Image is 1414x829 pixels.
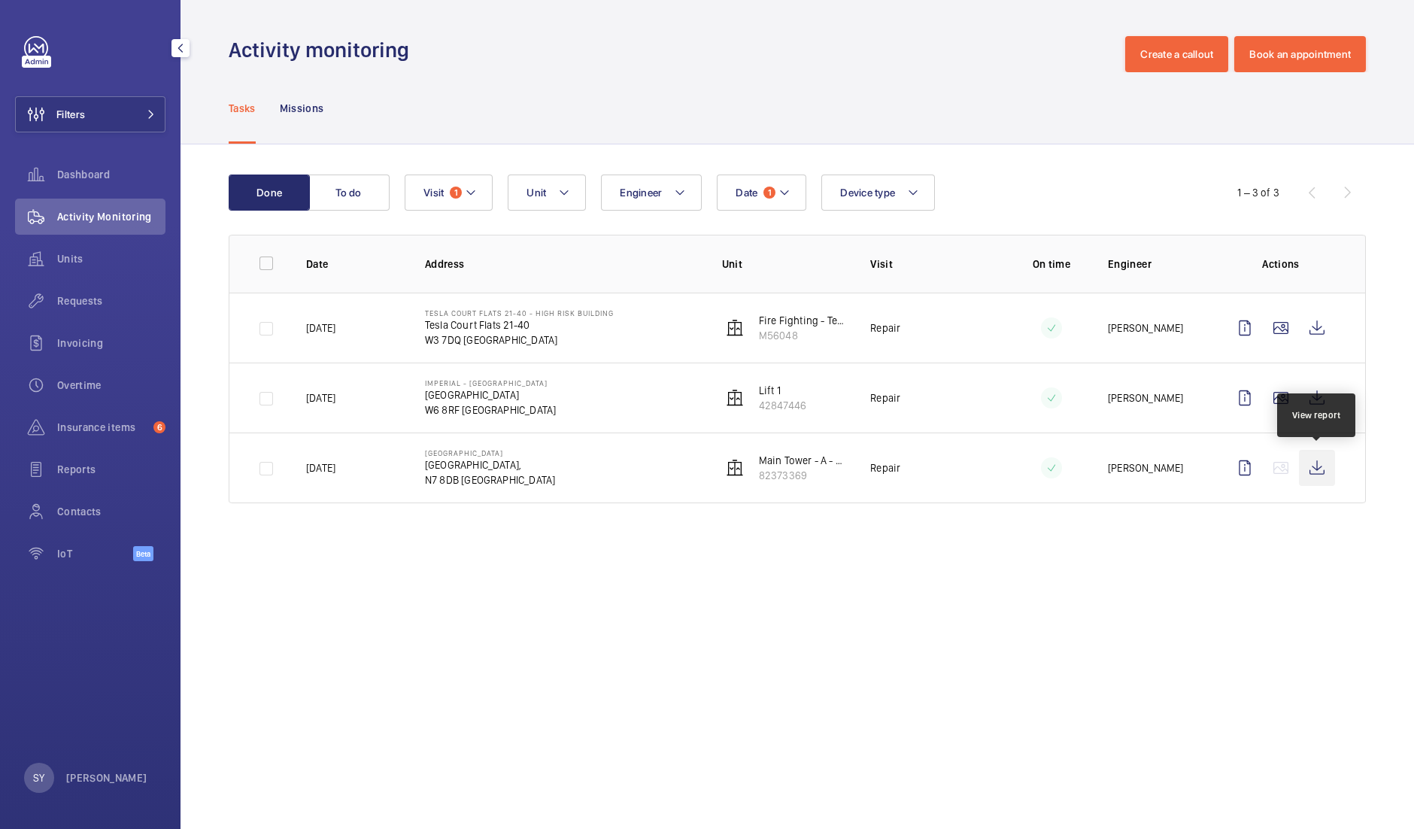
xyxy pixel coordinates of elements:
p: Tesla Court Flats 21-40 [425,317,614,333]
p: [PERSON_NAME] [1108,320,1183,336]
span: IoT [57,546,133,561]
p: Date [306,257,401,272]
span: Engineer [620,187,662,199]
span: 1 [450,187,462,199]
button: To do [308,175,390,211]
span: Requests [57,293,165,308]
p: [PERSON_NAME] [1108,460,1183,475]
button: Engineer [601,175,702,211]
p: [DATE] [306,390,335,405]
button: Device type [821,175,935,211]
span: Beta [133,546,153,561]
p: On time [1019,257,1084,272]
span: Units [57,251,165,266]
p: SY [33,770,44,785]
span: Contacts [57,504,165,519]
p: M56048 [759,328,846,343]
span: 1 [763,187,775,199]
p: Missions [280,101,324,116]
p: Tesla Court Flats 21-40 - High Risk Building [425,308,614,317]
p: [PERSON_NAME] [66,770,147,785]
h1: Activity monitoring [229,36,418,64]
p: Unit [722,257,846,272]
span: Overtime [57,378,165,393]
p: W3 7DQ [GEOGRAPHIC_DATA] [425,333,614,348]
p: [DATE] [306,460,335,475]
span: Visit [423,187,444,199]
p: Address [425,257,698,272]
p: Repair [870,320,900,336]
p: W6 8RF [GEOGRAPHIC_DATA] [425,402,556,418]
button: Book an appointment [1234,36,1366,72]
img: elevator.svg [726,389,744,407]
button: Unit [508,175,586,211]
div: View report [1292,408,1341,422]
span: Reports [57,462,165,477]
p: [DATE] [306,320,335,336]
p: N7 8DB [GEOGRAPHIC_DATA] [425,472,555,487]
img: elevator.svg [726,459,744,477]
button: Done [229,175,310,211]
span: Dashboard [57,167,165,182]
p: Fire Fighting - Tesla court 21-40 [759,313,846,328]
button: Visit1 [405,175,493,211]
span: Activity Monitoring [57,209,165,224]
button: Create a callout [1125,36,1228,72]
p: [GEOGRAPHIC_DATA], [425,457,555,472]
button: Date1 [717,175,806,211]
p: Tasks [229,101,256,116]
p: Repair [870,390,900,405]
p: [PERSON_NAME] [1108,390,1183,405]
p: [GEOGRAPHIC_DATA] [425,387,556,402]
p: Engineer [1108,257,1203,272]
div: 1 – 3 of 3 [1237,185,1279,200]
img: elevator.svg [726,319,744,337]
span: 6 [153,421,165,433]
span: Filters [56,107,85,122]
p: 42847446 [759,398,806,413]
p: Repair [870,460,900,475]
button: Filters [15,96,165,132]
span: Device type [840,187,895,199]
span: Unit [526,187,546,199]
span: Insurance items [57,420,147,435]
p: 82373369 [759,468,846,483]
p: Imperial - [GEOGRAPHIC_DATA] [425,378,556,387]
span: Date [736,187,757,199]
p: [GEOGRAPHIC_DATA] [425,448,555,457]
span: Invoicing [57,336,165,351]
p: Visit [870,257,994,272]
p: Main Tower - A - TMG-L1 [759,453,846,468]
p: Lift 1 [759,383,806,398]
p: Actions [1227,257,1335,272]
